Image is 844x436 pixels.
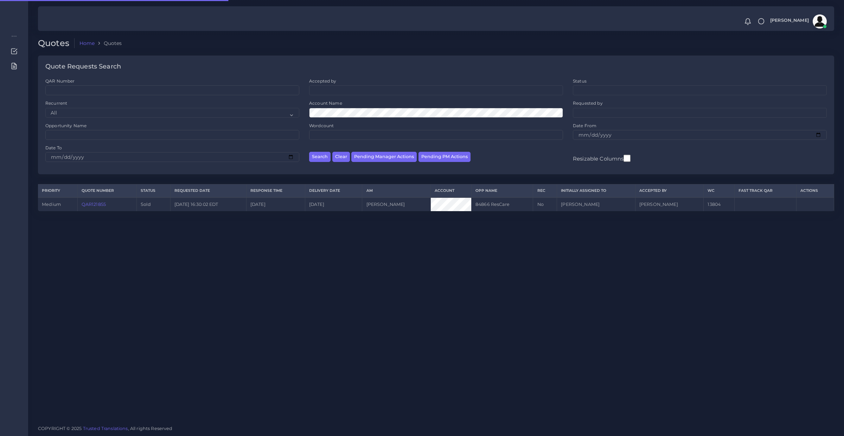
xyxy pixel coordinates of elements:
td: 84866 ResCare [471,197,533,211]
th: Initially Assigned to [557,184,635,197]
button: Search [309,152,331,162]
td: 13804 [704,197,735,211]
a: QAR121855 [82,202,106,207]
th: REC [533,184,557,197]
label: Requested by [573,100,603,106]
input: Resizable Columns [624,154,631,163]
label: Account Name [309,100,342,106]
h2: Quotes [38,38,75,48]
th: Opp Name [471,184,533,197]
a: [PERSON_NAME]avatar [767,14,829,28]
span: COPYRIGHT © 2025 [38,425,173,432]
th: Account [430,184,471,197]
li: Quotes [95,40,122,47]
th: Requested Date [170,184,246,197]
th: Quote Number [77,184,137,197]
span: medium [42,202,61,207]
th: Accepted by [635,184,704,197]
a: Trusted Translations [83,426,128,431]
label: Status [573,78,587,84]
td: [PERSON_NAME] [557,197,635,211]
button: Clear [332,152,350,162]
label: Date From [573,123,596,129]
td: [DATE] 16:30:02 EDT [170,197,246,211]
button: Pending PM Actions [418,152,471,162]
th: AM [362,184,431,197]
td: [PERSON_NAME] [635,197,704,211]
th: Response Time [246,184,305,197]
th: Fast Track QAR [734,184,796,197]
h4: Quote Requests Search [45,63,121,71]
td: Sold [137,197,170,211]
td: No [533,197,557,211]
td: [DATE] [305,197,362,211]
label: Wordcount [309,123,334,129]
img: avatar [813,14,827,28]
th: WC [704,184,735,197]
label: Accepted by [309,78,337,84]
label: QAR Number [45,78,75,84]
label: Resizable Columns [573,154,631,163]
a: Home [79,40,95,47]
th: Status [137,184,170,197]
th: Actions [796,184,834,197]
label: Recurrent [45,100,67,106]
th: Delivery Date [305,184,362,197]
span: [PERSON_NAME] [770,18,809,23]
button: Pending Manager Actions [351,152,417,162]
label: Date To [45,145,62,151]
td: [PERSON_NAME] [362,197,431,211]
td: [DATE] [246,197,305,211]
label: Opportunity Name [45,123,87,129]
th: Priority [38,184,77,197]
span: , All rights Reserved [128,425,173,432]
